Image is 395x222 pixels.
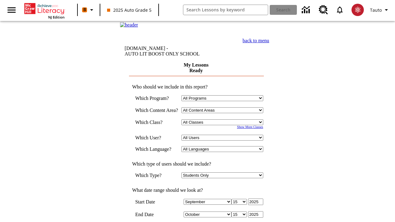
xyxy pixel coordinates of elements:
td: Which type of users should we include? [129,161,263,167]
a: Show More Classes [237,125,263,129]
img: avatar image [351,4,364,16]
div: Home [24,2,64,19]
td: Which User? [135,135,178,141]
td: [DOMAIN_NAME] - [125,46,214,57]
button: Boost Class color is orange. Change class color [80,4,98,15]
span: Tauto [370,7,382,13]
span: B [83,6,86,14]
td: Which Class? [135,119,178,125]
td: What date range should we look at? [129,187,263,193]
span: NJ Edition [48,15,64,19]
td: Which Program? [135,95,178,101]
a: Resource Center, Will open in new tab [315,2,332,18]
button: Select a new avatar [348,2,368,18]
button: Profile/Settings [368,4,393,15]
span: 2025 Auto Grade 5 [107,7,152,13]
button: Open side menu [2,1,21,19]
nobr: Which Content Area? [135,108,178,113]
td: Which Language? [135,146,178,152]
td: Who should we include in this report? [129,84,263,90]
nobr: AUTO LIT BOOST ONLY SCHOOL [125,51,200,56]
a: Notifications [332,2,348,18]
td: Which Type? [135,172,178,178]
a: back to menu [243,38,269,43]
td: Start Date [135,199,178,205]
a: Data Center [298,2,315,18]
input: search field [183,5,268,15]
td: End Date [135,211,178,218]
a: My Lessons Ready [184,62,208,73]
img: header [120,22,138,28]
